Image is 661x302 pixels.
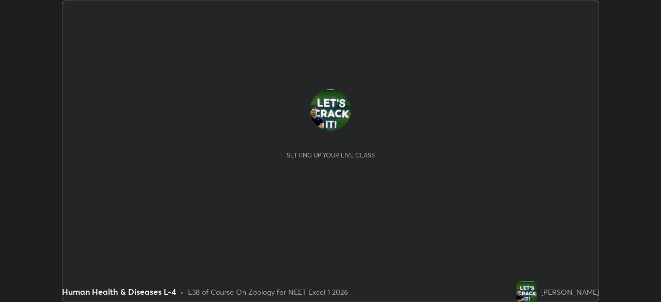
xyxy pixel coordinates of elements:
[516,281,537,302] img: 02a0221ee3ad4557875c09baae15909e.jpg
[188,287,348,297] div: L38 of Course On Zoology for NEET Excel 1 2026
[287,151,375,159] div: Setting up your live class
[62,285,176,298] div: Human Health & Diseases L-4
[541,287,599,297] div: [PERSON_NAME]
[310,89,351,131] img: 02a0221ee3ad4557875c09baae15909e.jpg
[180,287,184,297] div: •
